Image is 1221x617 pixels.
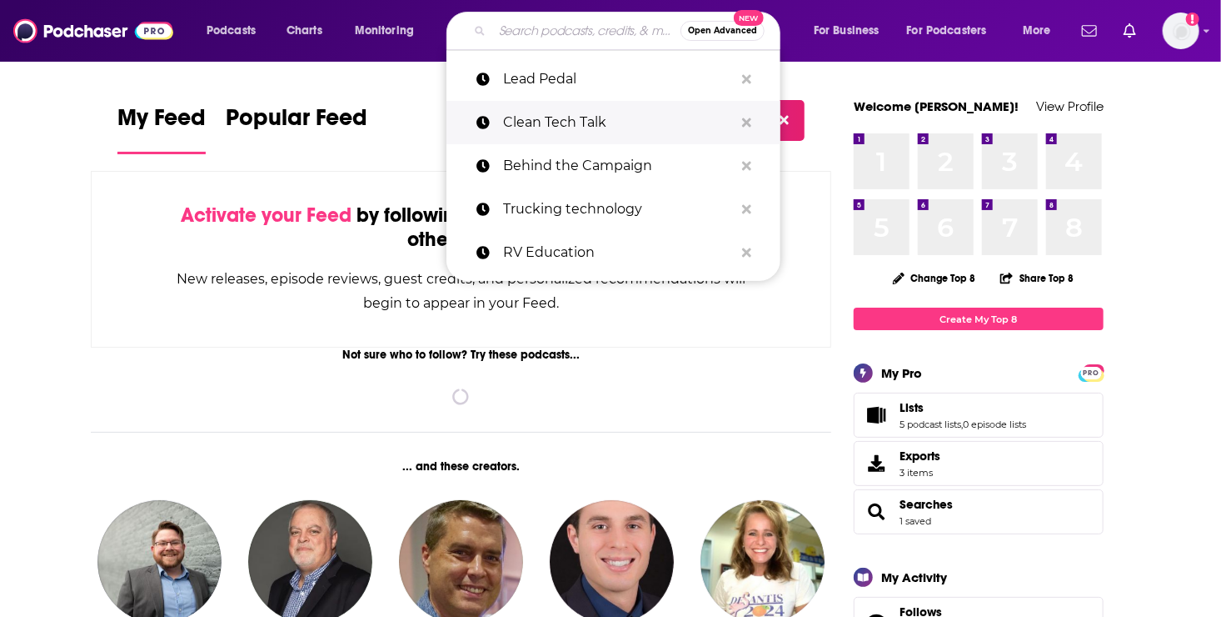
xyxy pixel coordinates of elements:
span: Exports [860,452,893,475]
div: My Pro [881,365,922,381]
div: My Activity [881,569,947,585]
img: User Profile [1163,13,1199,49]
span: New [734,10,764,26]
a: PRO [1081,366,1101,379]
span: Popular Feed [226,103,367,142]
div: Search podcasts, credits, & more... [462,12,796,50]
a: Show notifications dropdown [1075,17,1104,45]
a: Trucking technology [446,188,780,231]
a: Welcome [PERSON_NAME]! [854,98,1019,114]
button: Change Top 8 [883,268,986,288]
p: Trucking technology [503,188,734,231]
span: Exports [900,449,940,464]
a: Searches [860,500,893,524]
a: 5 podcast lists [900,419,961,430]
a: Create My Top 8 [854,308,1104,330]
button: open menu [1011,18,1072,44]
a: Lead Pedal [446,58,780,101]
span: For Podcasters [907,19,987,43]
span: Logged in as roneledotsonRAD [1163,13,1199,49]
a: Charts [276,18,332,44]
div: by following Podcasts, Creators, Lists, and other Users! [175,203,747,252]
span: , [961,419,963,430]
span: My Feed [117,103,206,142]
input: Search podcasts, credits, & more... [492,18,680,44]
a: RV Education [446,231,780,274]
span: Open Advanced [688,27,757,35]
button: open menu [802,18,900,44]
span: Lists [854,393,1104,438]
button: open menu [195,18,277,44]
a: Searches [900,497,953,512]
a: Clean Tech Talk [446,101,780,144]
button: open menu [343,18,436,44]
p: Lead Pedal [503,58,734,101]
span: Searches [854,489,1104,534]
a: 0 episode lists [963,419,1026,430]
span: Charts [287,19,322,43]
span: Podcasts [207,19,256,43]
div: New releases, episode reviews, guest credits, and personalized recommendations will begin to appe... [175,267,747,315]
button: Open AdvancedNew [680,21,765,41]
p: RV Education [503,231,734,274]
button: Show profile menu [1163,13,1199,49]
img: Podchaser - Follow, Share and Rate Podcasts [13,15,173,47]
a: My Feed [117,103,206,154]
span: Monitoring [355,19,414,43]
div: ... and these creators. [91,459,831,474]
span: For Business [814,19,880,43]
a: Popular Feed [226,103,367,154]
button: open menu [896,18,1011,44]
a: View Profile [1036,98,1104,114]
a: Exports [854,441,1104,486]
p: Clean Tech Talk [503,101,734,144]
a: Lists [860,404,893,427]
svg: Add a profile image [1186,13,1199,26]
div: Not sure who to follow? Try these podcasts... [91,348,831,362]
span: Lists [900,400,924,415]
a: 1 saved [900,515,931,527]
a: Show notifications dropdown [1117,17,1143,45]
span: PRO [1081,367,1101,379]
span: More [1023,19,1051,43]
p: Behind the Campaign [503,144,734,188]
button: Share Top 8 [999,262,1074,294]
span: Activate your Feed [181,203,351,228]
a: Behind the Campaign [446,144,780,188]
span: 3 items [900,467,940,479]
a: Lists [900,400,1026,415]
